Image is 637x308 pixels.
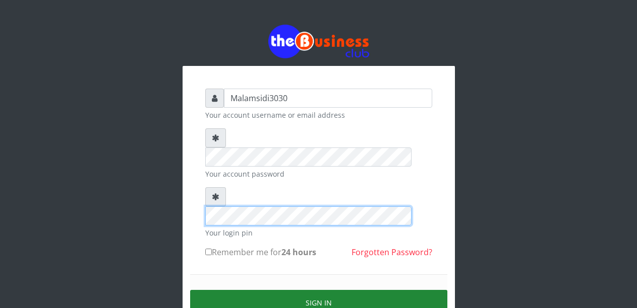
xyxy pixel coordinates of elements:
[205,110,432,120] small: Your account username or email address
[224,89,432,108] input: Username or email address
[205,169,432,179] small: Your account password
[352,247,432,258] a: Forgotten Password?
[281,247,316,258] b: 24 hours
[205,227,432,238] small: Your login pin
[205,246,316,258] label: Remember me for
[205,249,212,255] input: Remember me for24 hours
